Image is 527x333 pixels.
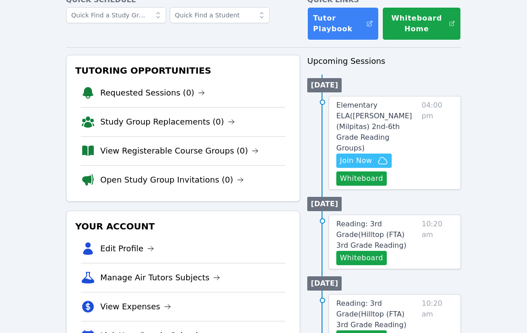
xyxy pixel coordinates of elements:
[307,55,461,67] h3: Upcoming Sessions
[307,197,342,211] li: [DATE]
[100,242,155,255] a: Edit Profile
[336,298,418,330] a: Reading: 3rd Grade(Hilltop (FTA) 3rd Grade Reading)
[422,219,453,265] span: 10:20 am
[100,116,235,128] a: Study Group Replacements (0)
[100,271,221,284] a: Manage Air Tutors Subjects
[100,300,171,313] a: View Expenses
[336,154,392,168] button: Join Now
[307,7,379,40] a: Tutor Playbook
[307,276,342,291] li: [DATE]
[336,299,406,329] span: Reading: 3rd Grade ( Hilltop (FTA) 3rd Grade Reading )
[336,220,406,250] span: Reading: 3rd Grade ( Hilltop (FTA) 3rd Grade Reading )
[336,101,412,152] span: Elementary ELA ( [PERSON_NAME] (Milpitas) 2nd-6th Grade Reading Groups )
[170,7,270,23] input: Quick Find a Student
[100,87,205,99] a: Requested Sessions (0)
[100,174,244,186] a: Open Study Group Invitations (0)
[336,251,387,265] button: Whiteboard
[382,7,461,40] button: Whiteboard Home
[336,219,418,251] a: Reading: 3rd Grade(Hilltop (FTA) 3rd Grade Reading)
[336,100,418,154] a: Elementary ELA([PERSON_NAME] (Milpitas) 2nd-6th Grade Reading Groups)
[422,100,454,186] span: 04:00 pm
[340,155,372,166] span: Join Now
[74,62,293,79] h3: Tutoring Opportunities
[336,171,387,186] button: Whiteboard
[100,145,259,157] a: View Registerable Course Groups (0)
[307,78,342,92] li: [DATE]
[74,218,293,234] h3: Your Account
[66,7,166,23] input: Quick Find a Study Group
